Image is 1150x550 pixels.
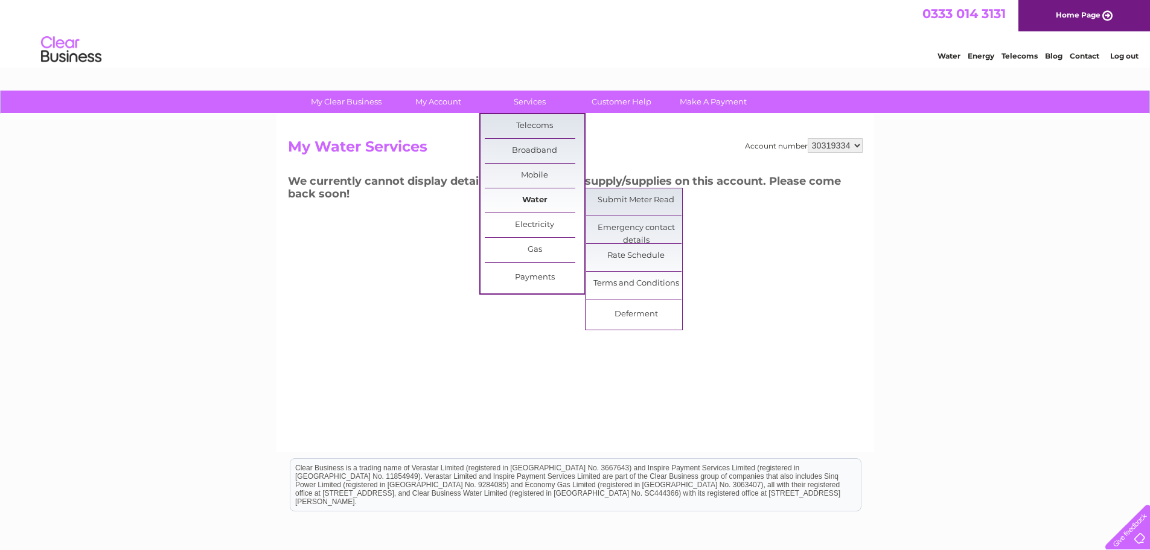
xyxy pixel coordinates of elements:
a: Contact [1070,51,1099,60]
a: My Clear Business [296,91,396,113]
img: logo.png [40,31,102,68]
a: Mobile [485,164,584,188]
a: Services [480,91,580,113]
div: Account number [745,138,863,153]
a: Water [485,188,584,213]
a: Energy [968,51,994,60]
a: Payments [485,266,584,290]
a: Submit Meter Read [586,188,686,213]
a: Emergency contact details [586,216,686,240]
h2: My Water Services [288,138,863,161]
a: Rate Schedule [586,244,686,268]
a: Water [938,51,960,60]
a: Electricity [485,213,584,237]
h3: We currently cannot display details about the water supply/supplies on this account. Please come ... [288,173,863,206]
a: Telecoms [1001,51,1038,60]
a: My Account [388,91,488,113]
div: Clear Business is a trading name of Verastar Limited (registered in [GEOGRAPHIC_DATA] No. 3667643... [290,7,861,59]
a: 0333 014 3131 [922,6,1006,21]
a: Blog [1045,51,1062,60]
a: Terms and Conditions [586,272,686,296]
a: Gas [485,238,584,262]
a: Deferment [586,302,686,327]
a: Make A Payment [663,91,763,113]
a: Broadband [485,139,584,163]
a: Telecoms [485,114,584,138]
a: Log out [1110,51,1139,60]
a: Customer Help [572,91,671,113]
